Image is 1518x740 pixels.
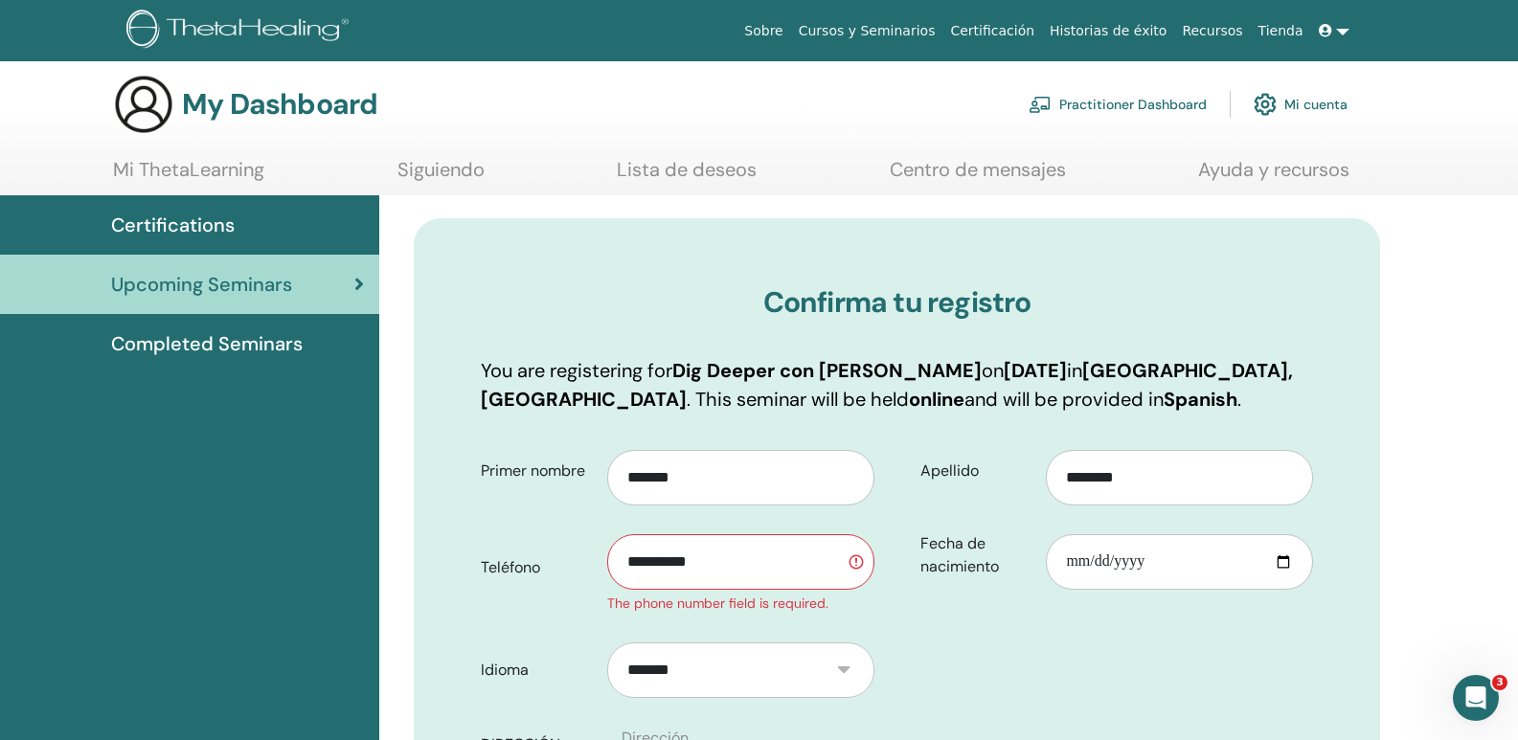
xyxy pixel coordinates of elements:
[791,13,943,49] a: Cursos y Seminarios
[1004,358,1067,383] b: [DATE]
[607,594,874,614] div: The phone number field is required.
[1042,13,1174,49] a: Historias de éxito
[182,87,377,122] h3: My Dashboard
[672,358,982,383] b: Dig Deeper con [PERSON_NAME]
[113,74,174,135] img: generic-user-icon.jpg
[1254,88,1277,121] img: cog.svg
[1492,675,1507,690] span: 3
[466,453,607,489] label: Primer nombre
[942,13,1042,49] a: Certificación
[736,13,790,49] a: Sobre
[1029,96,1052,113] img: chalkboard-teacher.svg
[909,387,964,412] b: online
[111,329,303,358] span: Completed Seminars
[397,158,485,195] a: Siguiendo
[1164,387,1237,412] b: Spanish
[481,285,1313,320] h3: Confirma tu registro
[890,158,1066,195] a: Centro de mensajes
[617,158,757,195] a: Lista de deseos
[1198,158,1349,195] a: Ayuda y recursos
[113,158,264,195] a: Mi ThetaLearning
[1251,13,1311,49] a: Tienda
[466,652,607,688] label: Idioma
[466,549,607,586] label: Teléfono
[481,356,1313,414] p: You are registering for on in . This seminar will be held and will be provided in .
[111,270,292,299] span: Upcoming Seminars
[1453,675,1499,721] iframe: Intercom live chat
[906,453,1047,489] label: Apellido
[1029,83,1207,125] a: Practitioner Dashboard
[126,10,355,53] img: logo.png
[111,211,235,239] span: Certifications
[906,526,1047,585] label: Fecha de nacimiento
[1174,13,1250,49] a: Recursos
[1254,83,1348,125] a: Mi cuenta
